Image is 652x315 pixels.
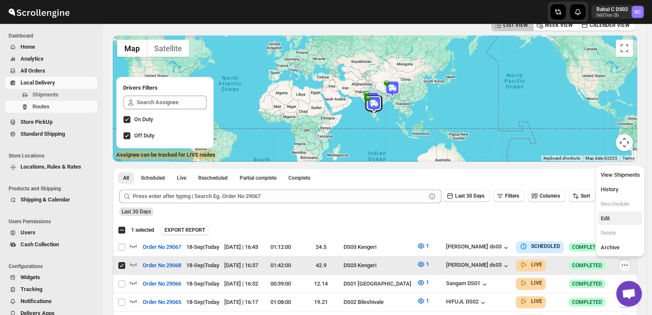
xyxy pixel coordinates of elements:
[115,150,143,161] img: Google
[493,190,524,202] button: Filters
[138,277,186,291] button: Order No 29066
[263,280,298,288] div: 00:39:00
[303,298,338,306] div: 19.21
[224,243,258,251] div: [DATE] | 16:43
[131,227,154,233] span: 1 selected
[133,190,426,203] input: Press enter after typing | Search Eg. Order No 29067
[9,185,98,192] span: Products and Shipping
[186,299,219,305] span: 18-Sep | Today
[533,19,578,31] button: WEEK VIEW
[426,261,429,267] span: 1
[224,261,258,270] div: [DATE] | 16:37
[572,262,602,269] span: COMPLETED
[446,243,510,252] button: [PERSON_NAME] ds03
[21,298,52,304] span: Notifications
[591,5,644,19] button: User menu
[21,286,42,292] span: Tracking
[224,280,258,288] div: [DATE] | 16:32
[519,260,542,269] button: LIVE
[505,193,519,199] span: Filters
[161,225,209,235] button: EXPORT REPORT
[138,240,186,254] button: Order No 29067
[198,175,228,181] span: Rescheduled
[540,193,560,199] span: Columns
[21,119,53,125] span: Store PickUp
[600,215,609,222] span: Edit
[21,44,35,50] span: Home
[590,22,630,29] span: CALENDER VIEW
[138,259,186,272] button: Order No 29068
[7,1,71,23] img: ScrollEngine
[531,280,542,286] b: LIVE
[137,96,207,109] input: Search Assignee
[9,218,98,225] span: Users Permissions
[634,9,640,15] text: RC
[21,79,55,86] span: Local Delivery
[623,156,634,160] a: Terms (opens in new tab)
[344,261,411,270] div: DS03 Kengeri
[21,229,35,236] span: Users
[600,186,618,192] span: History
[446,262,510,270] button: [PERSON_NAME] ds03
[5,271,97,283] button: Widgets
[600,172,640,178] span: View Shipments
[303,243,338,251] div: 24.5
[5,161,97,173] button: Locations, Rules & Rates
[446,298,487,307] div: HIFUJL DS02
[138,295,186,309] button: Order No 29065
[426,297,429,304] span: 1
[426,279,429,286] span: 1
[5,65,97,77] button: All Orders
[596,6,628,13] p: Rahul C DS02
[263,243,298,251] div: 01:12:00
[528,190,565,202] button: Columns
[5,194,97,206] button: Shipping & Calendar
[411,257,434,271] button: 1
[600,244,619,251] span: Archive
[123,84,207,92] h2: Drivers Filters
[32,91,59,98] span: Shipments
[143,243,181,251] span: Order No 29067
[531,298,542,304] b: LIVE
[344,243,411,251] div: DS03 Kengeri
[585,156,617,160] span: Map data ©2025
[569,190,595,202] button: Sort
[572,280,602,287] span: COMPLETED
[303,280,338,288] div: 12.14
[491,19,533,31] button: LIST VIEW
[240,175,276,181] span: Partial complete
[117,40,147,57] button: Show street map
[344,298,411,306] div: DS02 Bileshivale
[503,22,528,29] span: LIST VIEW
[578,19,635,31] button: CALENDER VIEW
[263,298,298,306] div: 01:08:00
[21,274,40,280] span: Widgets
[600,201,629,207] span: Reschedule
[5,53,97,65] button: Analytics
[572,244,602,251] span: COMPLETED
[21,163,81,170] span: Locations, Rules & Rates
[631,6,643,18] span: Rahul C DS02
[443,190,490,202] button: Last 30 Days
[147,40,189,57] button: Show satellite imagery
[143,280,181,288] span: Order No 29066
[122,209,151,215] span: Last 30 Days
[411,294,434,308] button: 1
[21,196,70,203] span: Shipping & Calendar
[288,175,310,181] span: Complete
[21,67,45,74] span: All Orders
[519,297,542,306] button: LIVE
[143,298,181,306] span: Order No 29065
[186,244,219,250] span: 18-Sep | Today
[21,55,44,62] span: Analytics
[5,295,97,307] button: Notifications
[134,132,154,139] span: Off Duty
[186,262,219,268] span: 18-Sep | Today
[455,193,485,199] span: Last 30 Days
[141,175,165,181] span: Scheduled
[545,22,573,29] span: WEEK VIEW
[531,262,542,268] b: LIVE
[224,298,258,306] div: [DATE] | 16:17
[600,230,616,236] span: Delete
